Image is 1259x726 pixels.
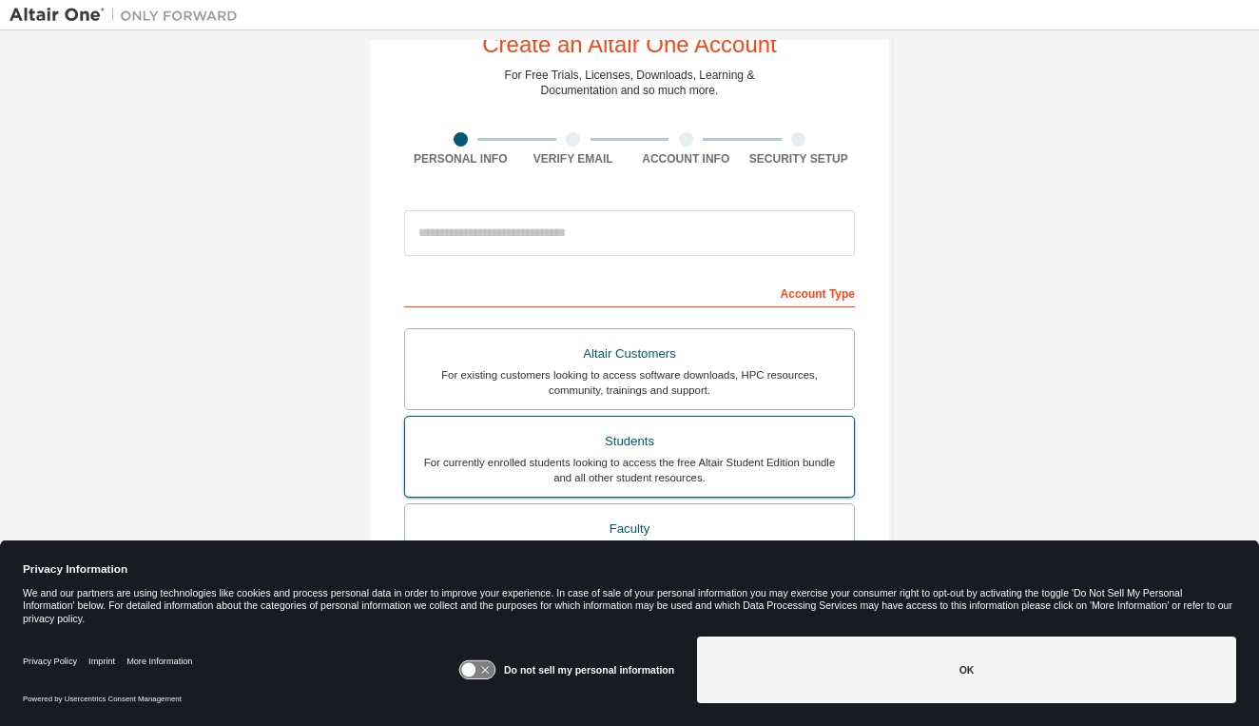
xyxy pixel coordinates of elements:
[416,341,843,367] div: Altair Customers
[404,277,855,307] div: Account Type
[743,151,856,167] div: Security Setup
[416,455,843,485] div: For currently enrolled students looking to access the free Altair Student Edition bundle and all ...
[416,516,843,542] div: Faculty
[10,6,247,25] img: Altair One
[629,151,743,167] div: Account Info
[416,367,843,398] div: For existing customers looking to access software downloads, HPC resources, community, trainings ...
[517,151,630,167] div: Verify Email
[416,428,843,455] div: Students
[404,151,517,167] div: Personal Info
[482,33,777,56] div: Create an Altair One Account
[505,68,755,98] div: For Free Trials, Licenses, Downloads, Learning & Documentation and so much more.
